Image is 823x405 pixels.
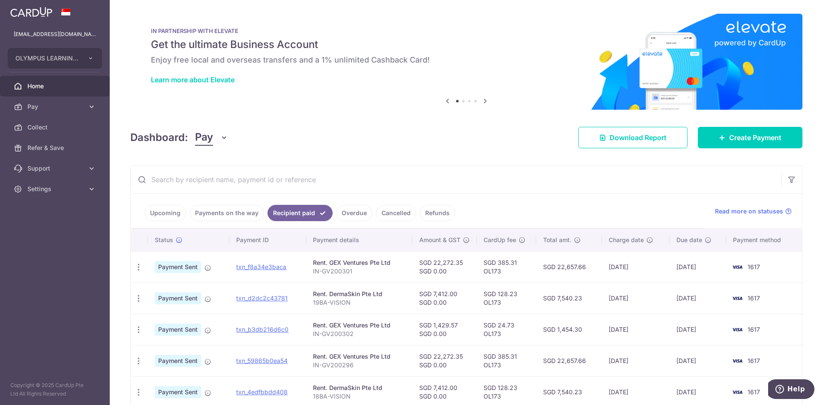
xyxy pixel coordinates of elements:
a: Overdue [336,205,372,221]
a: Download Report [578,127,688,148]
a: txn_b3db216d6c0 [236,326,288,333]
span: Settings [27,185,84,193]
a: Payments on the way [189,205,264,221]
div: Rent. GEX Ventures Pte Ltd [313,321,405,330]
th: Payment ID [229,229,306,251]
span: Pay [27,102,84,111]
td: [DATE] [670,314,726,345]
div: Rent. GEX Ventures Pte Ltd [313,352,405,361]
span: 1617 [748,263,760,270]
td: SGD 22,657.66 [536,251,602,282]
h6: Enjoy free local and overseas transfers and a 1% unlimited Cashback Card! [151,55,782,65]
p: IN-GV200301 [313,267,405,276]
p: 18BA-VISION [313,392,405,401]
td: SGD 385.31 OL173 [477,345,536,376]
a: txn_f8a34e3baca [236,263,286,270]
span: Payment Sent [155,324,201,336]
span: Pay [195,129,213,146]
span: 1617 [748,388,760,396]
span: Payment Sent [155,355,201,367]
span: Download Report [610,132,667,143]
td: [DATE] [602,282,670,314]
th: Payment details [306,229,412,251]
img: Bank Card [729,324,746,335]
td: [DATE] [602,251,670,282]
span: Payment Sent [155,292,201,304]
a: txn_4edfbbdd408 [236,388,288,396]
span: OLYMPUS LEARNING ACADEMY PTE LTD [15,54,79,63]
td: [DATE] [602,345,670,376]
span: Charge date [609,236,644,244]
span: Total amt. [543,236,571,244]
p: [EMAIL_ADDRESS][DOMAIN_NAME] [14,30,96,39]
img: Bank Card [729,262,746,272]
p: IN-GV200296 [313,361,405,369]
a: Refunds [420,205,455,221]
span: Read more on statuses [715,207,783,216]
span: Payment Sent [155,386,201,398]
td: [DATE] [670,345,726,376]
td: [DATE] [602,314,670,345]
h4: Dashboard: [130,130,188,145]
a: Cancelled [376,205,416,221]
a: Create Payment [698,127,802,148]
td: [DATE] [670,251,726,282]
td: SGD 1,429.57 SGD 0.00 [412,314,477,345]
a: txn_d2dc2c43781 [236,294,288,302]
td: SGD 1,454.30 [536,314,602,345]
p: IN PARTNERSHIP WITH ELEVATE [151,27,782,34]
span: 1617 [748,294,760,302]
h5: Get the ultimate Business Account [151,38,782,51]
a: Read more on statuses [715,207,792,216]
div: Rent. DermaSkin Pte Ltd [313,384,405,392]
span: Amount & GST [419,236,460,244]
span: CardUp fee [484,236,516,244]
td: SGD 22,657.66 [536,345,602,376]
td: [DATE] [670,282,726,314]
span: 1617 [748,357,760,364]
span: Create Payment [729,132,781,143]
span: Support [27,164,84,173]
span: Home [27,82,84,90]
a: txn_59865b0ea54 [236,357,288,364]
a: Recipient paid [267,205,333,221]
iframe: Opens a widget where you can find more information [768,379,814,401]
td: SGD 7,412.00 SGD 0.00 [412,282,477,314]
img: Renovation banner [130,14,802,110]
th: Payment method [726,229,802,251]
input: Search by recipient name, payment id or reference [131,166,781,193]
button: OLYMPUS LEARNING ACADEMY PTE LTD [8,48,102,69]
div: Rent. DermaSkin Pte Ltd [313,290,405,298]
span: Payment Sent [155,261,201,273]
td: SGD 24.73 OL173 [477,314,536,345]
a: Learn more about Elevate [151,75,234,84]
td: SGD 22,272.35 SGD 0.00 [412,251,477,282]
a: Upcoming [144,205,186,221]
p: IN-GV200302 [313,330,405,338]
img: Bank Card [729,387,746,397]
td: SGD 385.31 OL173 [477,251,536,282]
img: Bank Card [729,293,746,303]
span: Due date [676,236,702,244]
span: Collect [27,123,84,132]
span: 1617 [748,326,760,333]
img: CardUp [10,7,52,17]
span: Refer & Save [27,144,84,152]
div: Rent. GEX Ventures Pte Ltd [313,258,405,267]
td: SGD 22,272.35 SGD 0.00 [412,345,477,376]
td: SGD 7,540.23 [536,282,602,314]
img: Bank Card [729,356,746,366]
p: 19BA-VISION [313,298,405,307]
button: Pay [195,129,228,146]
td: SGD 128.23 OL173 [477,282,536,314]
span: Status [155,236,173,244]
